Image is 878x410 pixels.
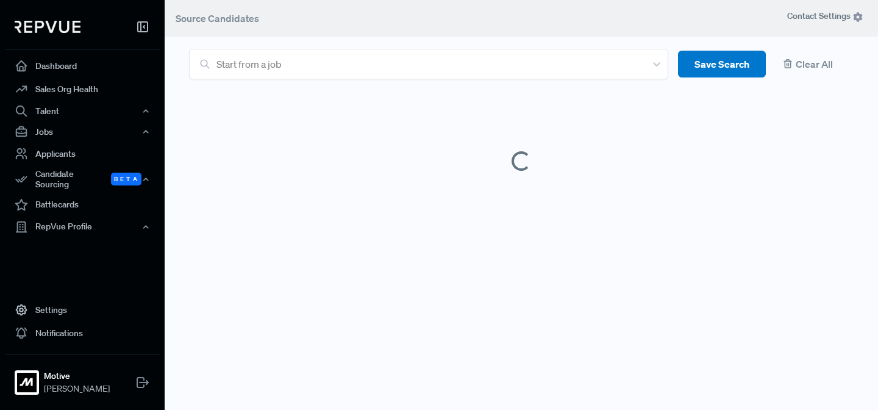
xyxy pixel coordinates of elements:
[15,21,80,33] img: RepVue
[5,217,160,237] button: RepVue Profile
[5,121,160,142] button: Jobs
[678,51,766,78] button: Save Search
[44,383,110,395] span: [PERSON_NAME]
[5,101,160,121] button: Talent
[17,373,37,392] img: Motive
[44,370,110,383] strong: Motive
[111,173,141,185] span: Beta
[176,12,259,24] span: Source Candidates
[5,298,160,322] a: Settings
[5,77,160,101] a: Sales Org Health
[5,165,160,193] button: Candidate Sourcing Beta
[5,54,160,77] a: Dashboard
[5,193,160,217] a: Battlecards
[5,142,160,165] a: Applicants
[776,51,854,78] button: Clear All
[5,322,160,345] a: Notifications
[5,165,160,193] div: Candidate Sourcing
[5,354,160,400] a: MotiveMotive[PERSON_NAME]
[787,10,863,23] span: Contact Settings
